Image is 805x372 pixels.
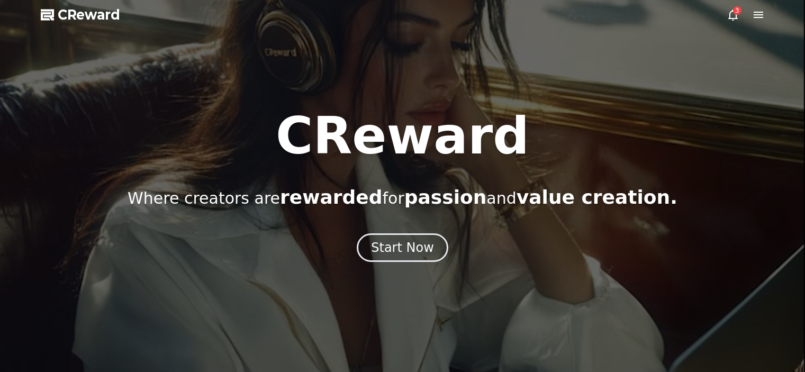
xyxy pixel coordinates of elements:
a: Start Now [357,244,448,254]
button: Start Now [357,233,448,262]
a: CReward [41,6,120,23]
div: 3 [733,6,741,15]
div: Start Now [371,239,434,256]
span: passion [404,186,487,208]
a: 3 [727,8,739,21]
span: CReward [58,6,120,23]
span: value creation. [517,186,677,208]
p: Where creators are for and [128,187,677,208]
span: rewarded [280,186,382,208]
h1: CReward [276,111,529,161]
